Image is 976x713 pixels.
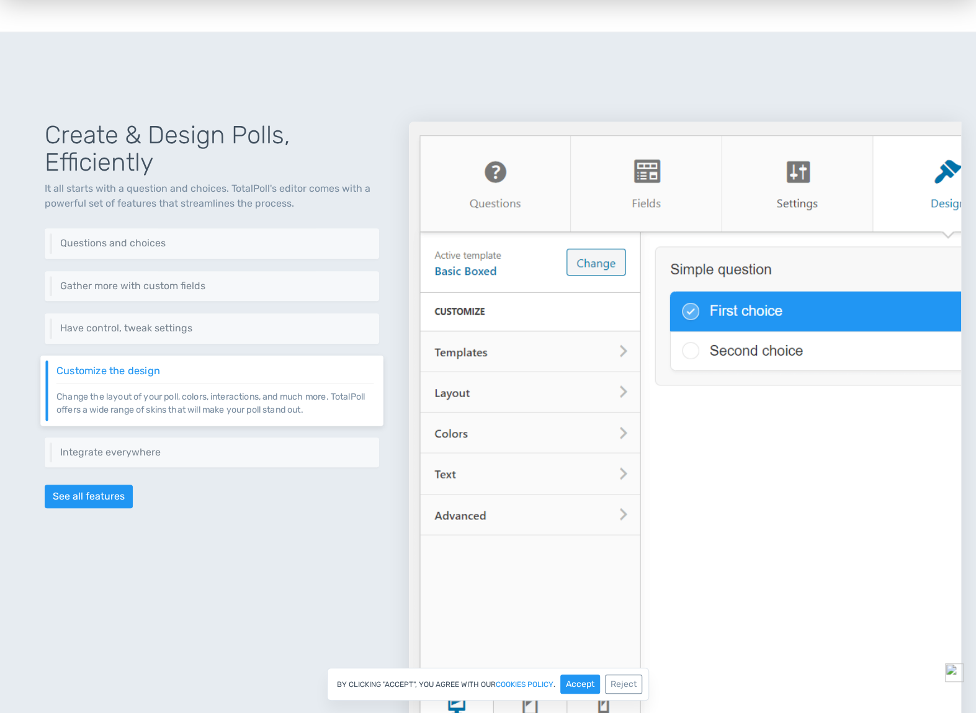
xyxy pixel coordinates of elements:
[45,122,379,176] h1: Create & Design Polls, Efficiently
[60,280,370,292] h6: Gather more with custom fields
[496,681,553,688] a: cookies policy
[60,447,370,458] h6: Integrate everywhere
[327,668,649,701] div: By clicking "Accept", you agree with our .
[45,181,379,211] p: It all starts with a question and choices. TotalPoll's editor comes with a powerful set of featur...
[605,675,642,694] button: Reject
[60,323,370,334] h6: Have control, tweak settings
[560,675,600,694] button: Accept
[60,238,370,249] h6: Questions and choices
[60,334,370,334] p: Control different aspects of your poll via a set of settings like restrictions, results visibilit...
[60,457,370,458] p: Integrate your poll virtually everywhere on your website or even externally through an embed code.
[56,365,374,376] h6: Customize the design
[60,249,370,249] p: Add one or as many questions as you need. Furthermore, add all kinds of choices, including image,...
[56,382,374,416] p: Change the layout of your poll, colors, interactions, and much more. TotalPoll offers a wide rang...
[45,485,133,508] a: See all features
[60,291,370,292] p: Add custom fields to gather more information about the voter. TotalPoll supports five field types...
